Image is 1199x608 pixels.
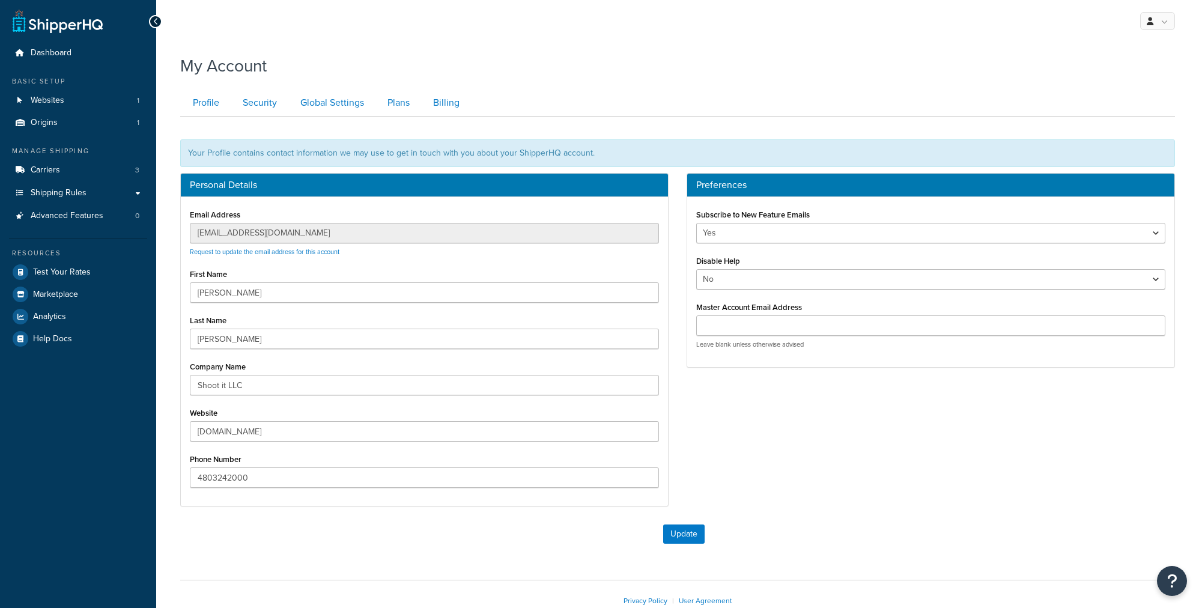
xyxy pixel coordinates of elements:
[696,257,740,266] label: Disable Help
[9,90,147,112] li: Websites
[33,334,72,344] span: Help Docs
[9,76,147,87] div: Basic Setup
[9,159,147,181] li: Carriers
[9,261,147,283] a: Test Your Rates
[190,180,659,190] h3: Personal Details
[9,284,147,305] a: Marketplace
[9,205,147,227] li: Advanced Features
[420,90,469,117] a: Billing
[9,112,147,134] li: Origins
[180,90,229,117] a: Profile
[190,316,226,325] label: Last Name
[9,159,147,181] a: Carriers 3
[190,362,246,371] label: Company Name
[230,90,287,117] a: Security
[31,211,103,221] span: Advanced Features
[31,118,58,128] span: Origins
[9,205,147,227] a: Advanced Features 0
[180,54,267,78] h1: My Account
[135,211,139,221] span: 0
[13,9,103,33] a: ShipperHQ Home
[190,247,339,257] a: Request to update the email address for this account
[31,188,87,198] span: Shipping Rules
[9,90,147,112] a: Websites 1
[1157,566,1187,596] button: Open Resource Center
[679,595,732,606] a: User Agreement
[31,48,71,58] span: Dashboard
[190,455,241,464] label: Phone Number
[137,96,139,106] span: 1
[696,210,810,219] label: Subscribe to New Feature Emails
[31,96,64,106] span: Websites
[624,595,667,606] a: Privacy Policy
[9,182,147,204] a: Shipping Rules
[663,524,705,544] button: Update
[137,118,139,128] span: 1
[9,328,147,350] a: Help Docs
[33,267,91,278] span: Test Your Rates
[9,42,147,64] a: Dashboard
[375,90,419,117] a: Plans
[31,165,60,175] span: Carriers
[33,290,78,300] span: Marketplace
[9,146,147,156] div: Manage Shipping
[696,303,802,312] label: Master Account Email Address
[9,112,147,134] a: Origins 1
[696,180,1165,190] h3: Preferences
[9,248,147,258] div: Resources
[190,270,227,279] label: First Name
[190,210,240,219] label: Email Address
[696,340,1165,349] p: Leave blank unless otherwise advised
[288,90,374,117] a: Global Settings
[135,165,139,175] span: 3
[33,312,66,322] span: Analytics
[190,409,217,418] label: Website
[180,139,1175,167] div: Your Profile contains contact information we may use to get in touch with you about your ShipperH...
[672,595,674,606] span: |
[9,306,147,327] a: Analytics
